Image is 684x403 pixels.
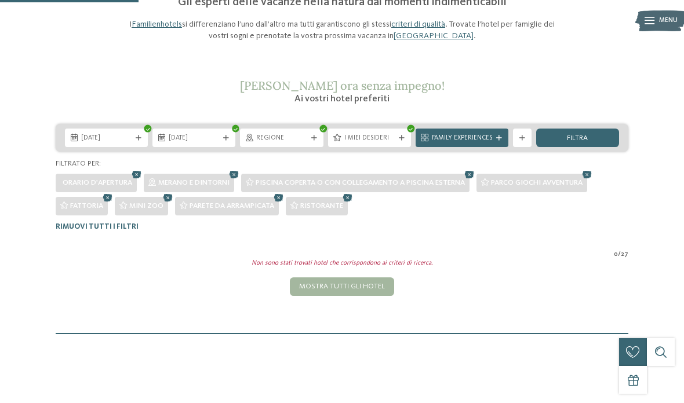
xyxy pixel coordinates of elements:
span: Fattoria [70,202,103,210]
span: Piscina coperta o con collegamento a piscina esterna [256,179,465,186]
p: I si differenziano l’uno dall’altro ma tutti garantiscono gli stessi . Trovate l’hotel per famigl... [122,19,562,42]
span: Parco giochi avventura [491,179,583,186]
span: Ristorante [300,202,343,210]
span: [DATE] [169,134,219,143]
span: Rimuovi tutti i filtri [56,223,139,230]
span: / [618,250,621,259]
span: [DATE] [81,134,132,143]
span: Family Experiences [432,134,492,143]
a: [GEOGRAPHIC_DATA] [394,32,474,40]
span: Regione [256,134,307,143]
span: Mini zoo [129,202,163,210]
span: 27 [621,250,628,259]
span: Orario d'apertura [63,179,132,186]
span: Merano e dintorni [158,179,230,186]
span: [PERSON_NAME] ora senza impegno! [240,78,445,93]
span: Ai vostri hotel preferiti [294,94,390,104]
span: Parete da arrampicata [190,202,274,210]
div: Mostra tutti gli hotel [290,277,394,296]
span: I miei desideri [344,134,395,143]
a: Familienhotels [132,20,182,28]
div: Non sono stati trovati hotel che corrispondono ai criteri di ricerca. [51,259,633,268]
a: criteri di qualità [391,20,445,28]
span: Filtrato per: [56,160,101,167]
span: filtra [567,135,588,142]
span: 0 [614,250,618,259]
